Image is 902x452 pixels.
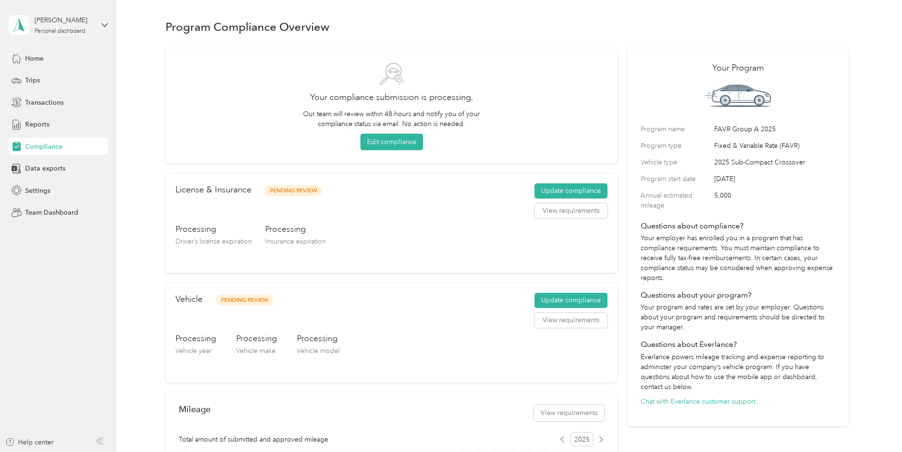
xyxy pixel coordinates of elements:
label: Program name [641,124,711,134]
span: Insurance expiration [265,237,326,245]
span: Vehicle year [175,347,212,355]
h4: Questions about compliance? [641,220,835,232]
h2: Mileage [179,404,211,414]
span: Pending Review [265,185,322,196]
button: View requirements [534,405,604,421]
h4: Questions about your program? [641,289,835,301]
p: Your employer has enrolled you in a program that has compliance requirements. You must maintain c... [641,233,835,283]
span: 2025 [571,432,593,446]
span: Driver’s license expiration [175,237,252,245]
h2: License & Insurance [175,183,251,196]
div: [PERSON_NAME] [35,15,94,25]
h3: Processing [175,333,216,344]
span: Vehicle model [297,347,340,355]
button: View requirements [534,203,607,218]
span: Vehicle make [236,347,276,355]
h3: Processing [236,333,277,344]
span: Reports [25,119,49,129]
p: Our team will review within 48 hours and notify you of your compliance status via email. No actio... [299,109,485,129]
h1: Program Compliance Overview [166,22,330,32]
button: Update compliance [534,293,607,308]
span: Team Dashboard [25,208,78,217]
button: Help center [5,437,54,447]
h2: Your compliance submission is processing. [179,91,604,104]
span: [DATE] [714,174,835,184]
span: 5,000 [714,190,835,210]
iframe: Everlance-gr Chat Button Frame [849,399,902,452]
span: Home [25,54,44,63]
h3: Processing [175,223,252,235]
p: Everlance powers mileage tracking and expense reporting to administer your company’s vehicle prog... [641,352,835,392]
label: Vehicle type [641,157,711,167]
span: Fixed & Variable Rate (FAVR) [714,141,835,151]
span: Total amount of submitted and approved mileage [179,434,328,444]
span: Settings [25,186,50,196]
h3: Processing [265,223,326,235]
button: Chat with Everlance customer support [641,397,755,407]
span: Pending Review [216,295,273,306]
div: Personal dashboard [35,28,85,34]
h4: Questions about Everlance? [641,339,835,350]
span: Data exports [25,163,65,173]
label: Annual estimated mileage [641,190,711,210]
label: Program type [641,141,711,151]
span: FAVR Group A 2025 [714,124,835,134]
h2: Your Program [641,62,835,74]
button: Edit compliance [360,134,423,150]
label: Program start date [641,174,711,184]
h2: Vehicle [175,293,202,306]
span: Compliance [25,142,63,152]
span: 2025 Sub-Compact Crossover [714,157,835,167]
button: Update compliance [534,183,607,199]
button: View requirements [534,313,607,328]
p: Your program and rates are set by your employer. Questions about your program and requirements sh... [641,302,835,332]
span: Transactions [25,98,64,108]
h3: Processing [297,333,340,344]
span: Trips [25,75,40,85]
